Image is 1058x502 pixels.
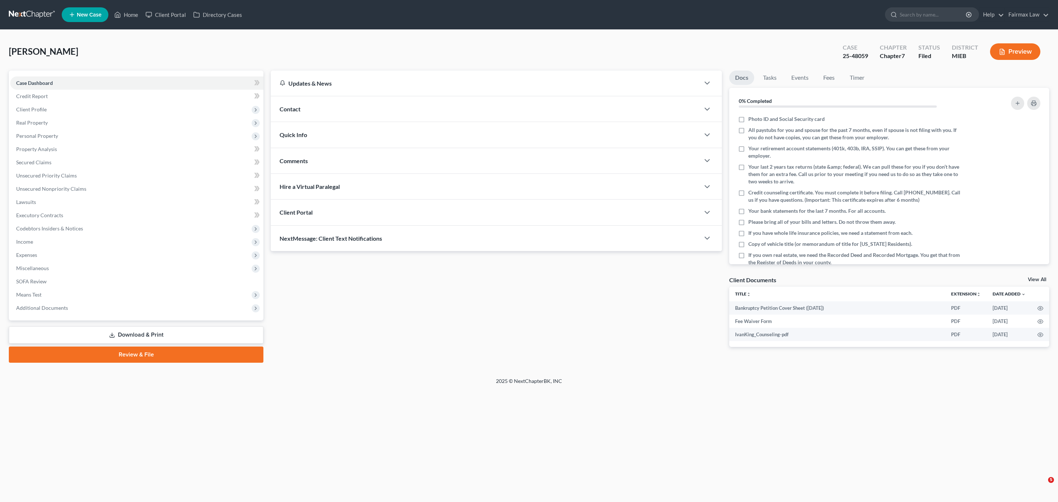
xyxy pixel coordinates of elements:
[16,199,36,205] span: Lawsuits
[746,292,751,297] i: unfold_more
[902,52,905,59] span: 7
[16,291,42,298] span: Means Test
[748,251,963,266] span: If you own real estate, we need the Recorded Deed and Recorded Mortgage. You get that from the Re...
[1021,292,1026,297] i: expand_more
[976,292,981,297] i: unfold_more
[945,328,987,341] td: PDF
[10,90,263,103] a: Credit Report
[10,76,263,90] a: Case Dashboard
[16,278,47,284] span: SOFA Review
[16,159,51,165] span: Secured Claims
[987,328,1032,341] td: [DATE]
[1005,8,1049,21] a: Fairmax Law
[16,305,68,311] span: Additional Documents
[918,43,940,52] div: Status
[729,276,776,284] div: Client Documents
[900,8,967,21] input: Search by name...
[880,43,907,52] div: Chapter
[843,52,868,60] div: 25-48059
[10,169,263,182] a: Unsecured Priority Claims
[16,119,48,126] span: Real Property
[16,252,37,258] span: Expenses
[843,43,868,52] div: Case
[77,12,101,18] span: New Case
[280,131,307,138] span: Quick Info
[748,207,886,215] span: Your bank statements for the last 7 months. For all accounts.
[748,240,912,248] span: Copy of vehicle title (or memorandum of title for [US_STATE] Residents).
[280,183,340,190] span: Hire a Virtual Paralegal
[748,218,896,226] span: Please bring all of your bills and letters. Do not throw them away.
[16,172,77,179] span: Unsecured Priority Claims
[945,315,987,328] td: PDF
[945,301,987,315] td: PDF
[16,225,83,232] span: Codebtors Insiders & Notices
[16,212,63,218] span: Executory Contracts
[918,52,940,60] div: Filed
[735,291,751,297] a: Titleunfold_more
[10,196,263,209] a: Lawsuits
[280,209,313,216] span: Client Portal
[320,377,738,391] div: 2025 © NextChapterBK, INC
[757,71,782,85] a: Tasks
[10,209,263,222] a: Executory Contracts
[280,157,308,164] span: Comments
[844,71,870,85] a: Timer
[280,105,301,112] span: Contact
[1048,477,1054,483] span: 5
[16,133,58,139] span: Personal Property
[16,265,49,271] span: Miscellaneous
[748,163,963,185] span: Your last 2 years tax returns (state &amp; federal). We can pull these for you if you don’t have ...
[729,328,945,341] td: IvanKing_Counseling-pdf
[9,326,263,344] a: Download & Print
[1033,477,1051,495] iframe: Intercom live chat
[748,229,913,237] span: If you have whole life insurance policies, we need a statement from each.
[142,8,190,21] a: Client Portal
[990,43,1040,60] button: Preview
[10,143,263,156] a: Property Analysis
[16,186,86,192] span: Unsecured Nonpriority Claims
[9,46,78,57] span: [PERSON_NAME]
[729,315,945,328] td: Fee Waiver Form
[190,8,246,21] a: Directory Cases
[729,301,945,315] td: Bankruptcy Petition Cover Sheet ([DATE])
[10,182,263,196] a: Unsecured Nonpriority Claims
[748,189,963,204] span: Credit counseling certificate. You must complete it before filing. Call [PHONE_NUMBER]. Call us i...
[10,275,263,288] a: SOFA Review
[785,71,814,85] a: Events
[748,145,963,159] span: Your retirement account statements (401k, 403b, IRA, SSIP). You can get these from your employer.
[952,52,978,60] div: MIEB
[16,80,53,86] span: Case Dashboard
[10,156,263,169] a: Secured Claims
[1028,277,1046,282] a: View All
[16,146,57,152] span: Property Analysis
[880,52,907,60] div: Chapter
[16,106,47,112] span: Client Profile
[979,8,1004,21] a: Help
[280,235,382,242] span: NextMessage: Client Text Notifications
[739,98,772,104] strong: 0% Completed
[748,126,963,141] span: All paystubs for you and spouse for the past 7 months, even if spouse is not filing with you. If ...
[9,347,263,363] a: Review & File
[748,115,825,123] span: Photo ID and Social Security card
[280,79,691,87] div: Updates & News
[993,291,1026,297] a: Date Added expand_more
[987,301,1032,315] td: [DATE]
[111,8,142,21] a: Home
[16,93,48,99] span: Credit Report
[817,71,841,85] a: Fees
[952,43,978,52] div: District
[729,71,754,85] a: Docs
[987,315,1032,328] td: [DATE]
[16,239,33,245] span: Income
[951,291,981,297] a: Extensionunfold_more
